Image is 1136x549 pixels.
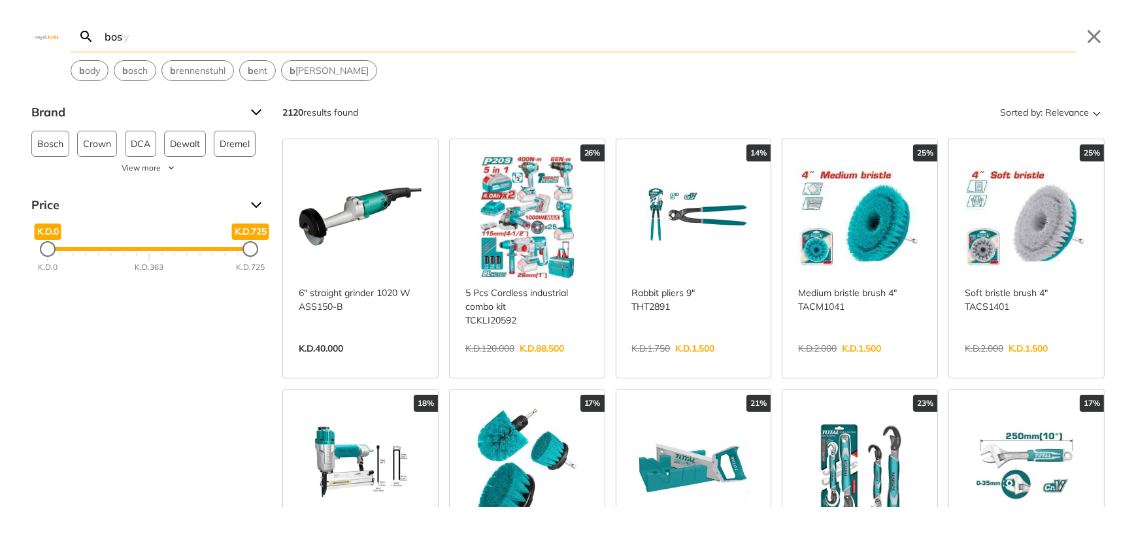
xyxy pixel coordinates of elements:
strong: 2120 [282,107,303,118]
button: Dewalt [164,131,206,157]
span: osch [122,64,148,78]
svg: Search [78,29,94,44]
span: Price [31,195,241,216]
span: Relevance [1045,102,1089,123]
span: View more [122,162,161,174]
strong: b [290,65,295,76]
div: 21% [746,395,771,412]
button: Crown [77,131,117,157]
span: Dremel [220,131,250,156]
svg: Sort [1089,105,1105,120]
button: Close [1084,26,1105,47]
div: 17% [1080,395,1104,412]
div: 25% [913,144,937,161]
div: Suggestion: bison [281,60,377,81]
span: Dewalt [170,131,200,156]
button: Select suggestion: bosch [114,61,156,80]
button: Select suggestion: bison [282,61,376,80]
div: K.D.725 [236,262,265,274]
button: Select suggestion: bent [240,61,275,80]
button: Dremel [214,131,256,157]
div: Maximum Price [242,241,258,257]
input: Search… [102,21,1076,52]
button: Select suggestion: brennenstuhl [162,61,233,80]
div: 26% [580,144,605,161]
span: ody [79,64,100,78]
div: Suggestion: bent [239,60,276,81]
span: DCA [131,131,150,156]
div: 18% [414,395,438,412]
img: Close [31,33,63,39]
div: 25% [1080,144,1104,161]
button: View more [31,162,267,174]
span: Brand [31,102,241,123]
div: 23% [913,395,937,412]
span: ent [248,64,267,78]
strong: b [79,65,85,76]
button: DCA [125,131,156,157]
div: results found [282,102,358,123]
span: Bosch [37,131,63,156]
span: Crown [83,131,111,156]
strong: b [122,65,128,76]
div: 17% [580,395,605,412]
strong: b [170,65,176,76]
div: Minimum Price [40,241,56,257]
button: Bosch [31,131,69,157]
div: Suggestion: bosch [114,60,156,81]
div: Suggestion: body [71,60,109,81]
span: rennenstuhl [170,64,226,78]
button: Select suggestion: body [71,61,108,80]
div: Suggestion: brennenstuhl [161,60,234,81]
span: [PERSON_NAME] [290,64,369,78]
div: 14% [746,144,771,161]
button: Sorted by:Relevance Sort [997,102,1105,123]
strong: b [248,65,254,76]
div: K.D.0 [38,262,58,274]
div: K.D.363 [135,262,163,274]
